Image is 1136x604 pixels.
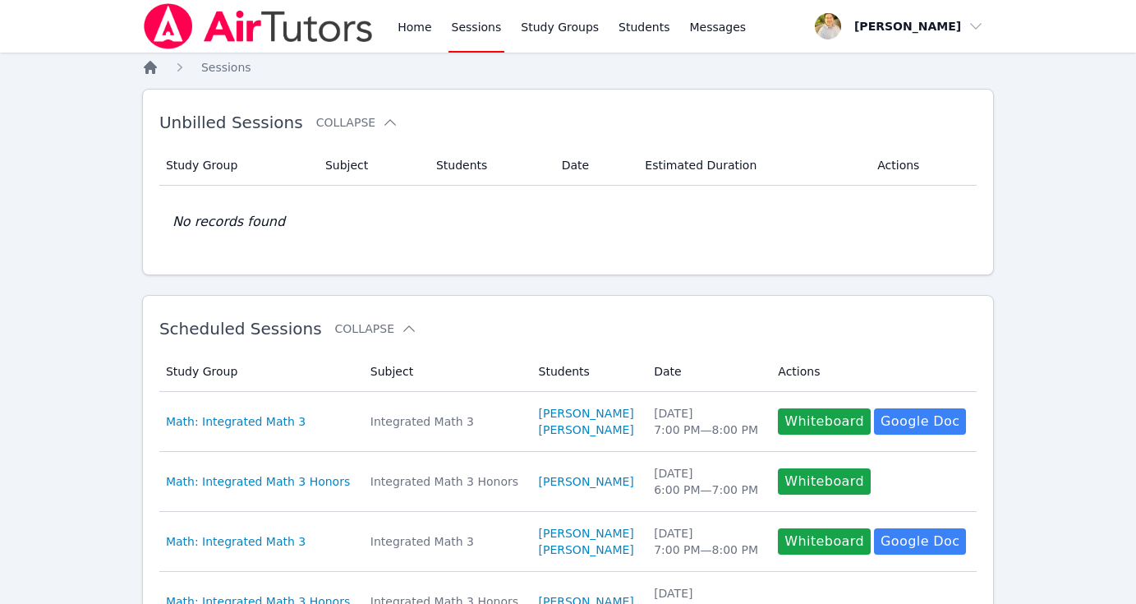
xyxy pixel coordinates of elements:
th: Students [529,352,645,392]
th: Subject [315,145,426,186]
td: No records found [159,186,977,258]
tr: Math: Integrated Math 3 HonorsIntegrated Math 3 Honors[PERSON_NAME][DATE]6:00 PM—7:00 PMWhiteboard [159,452,977,512]
div: [DATE] 7:00 PM — 8:00 PM [654,525,758,558]
a: [PERSON_NAME] [539,525,634,542]
img: Air Tutors [142,3,375,49]
th: Students [426,145,552,186]
button: Whiteboard [778,408,871,435]
button: Collapse [335,320,417,337]
th: Actions [768,352,977,392]
tr: Math: Integrated Math 3Integrated Math 3[PERSON_NAME][PERSON_NAME][DATE]7:00 PM—8:00 PMWhiteboard... [159,512,977,572]
a: Google Doc [874,528,966,555]
th: Estimated Duration [635,145,867,186]
a: [PERSON_NAME] [539,422,634,438]
th: Date [644,352,768,392]
a: Google Doc [874,408,966,435]
button: Whiteboard [778,468,871,495]
span: Scheduled Sessions [159,319,322,339]
div: [DATE] 6:00 PM — 7:00 PM [654,465,758,498]
div: [DATE] 7:00 PM — 8:00 PM [654,405,758,438]
th: Actions [867,145,977,186]
a: [PERSON_NAME] [539,473,634,490]
a: Math: Integrated Math 3 [166,533,306,550]
a: [PERSON_NAME] [539,542,634,558]
th: Study Group [159,352,361,392]
a: [PERSON_NAME] [539,405,634,422]
th: Study Group [159,145,315,186]
button: Collapse [316,114,398,131]
a: Sessions [201,59,251,76]
a: Math: Integrated Math 3 [166,413,306,430]
th: Subject [361,352,529,392]
div: Integrated Math 3 [370,533,519,550]
a: Math: Integrated Math 3 Honors [166,473,350,490]
span: Messages [690,19,747,35]
div: Integrated Math 3 [370,413,519,430]
div: Integrated Math 3 Honors [370,473,519,490]
button: Whiteboard [778,528,871,555]
tr: Math: Integrated Math 3Integrated Math 3[PERSON_NAME][PERSON_NAME][DATE]7:00 PM—8:00 PMWhiteboard... [159,392,977,452]
th: Date [552,145,636,186]
span: Sessions [201,61,251,74]
span: Unbilled Sessions [159,113,303,132]
nav: Breadcrumb [142,59,994,76]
